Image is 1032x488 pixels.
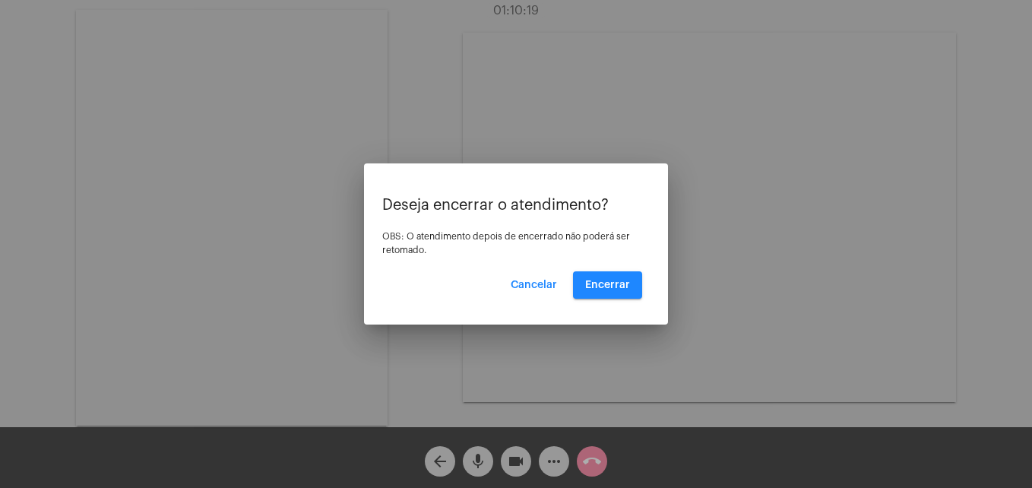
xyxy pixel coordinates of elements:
[585,280,630,290] span: Encerrar
[382,197,650,214] p: Deseja encerrar o atendimento?
[382,232,630,255] span: OBS: O atendimento depois de encerrado não poderá ser retomado.
[573,271,642,299] button: Encerrar
[511,280,557,290] span: Cancelar
[499,271,569,299] button: Cancelar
